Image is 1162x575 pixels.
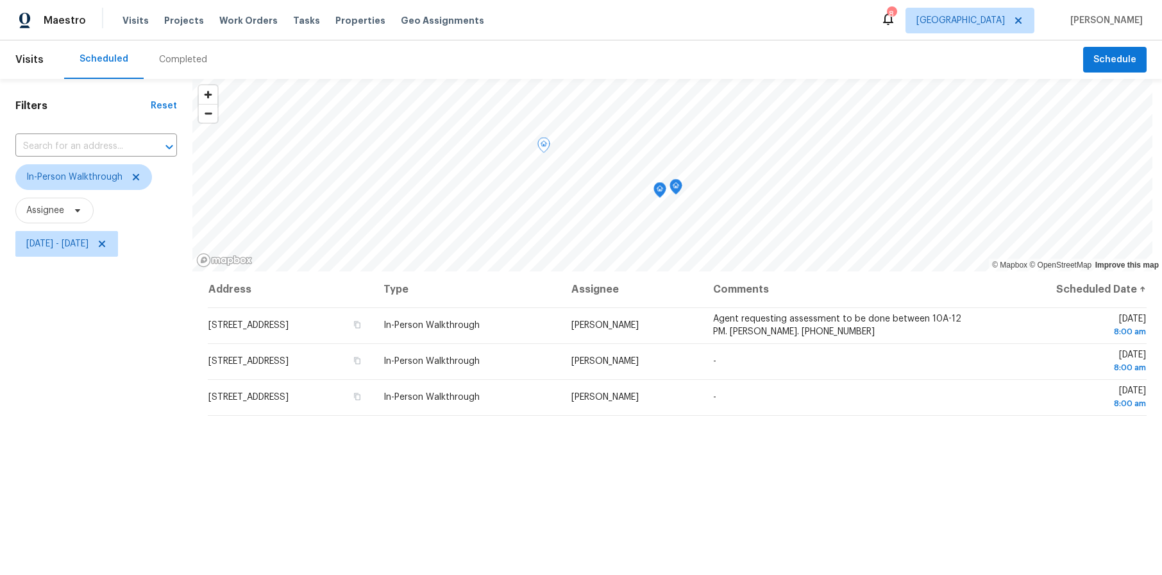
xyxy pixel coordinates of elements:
span: In-Person Walkthrough [383,321,480,330]
a: Mapbox homepage [196,253,253,268]
canvas: Map [192,79,1152,271]
span: Zoom out [199,105,217,123]
span: Work Orders [219,14,278,27]
div: Map marker [537,137,550,157]
span: [DATE] [995,350,1146,374]
span: Visits [122,14,149,27]
a: OpenStreetMap [1029,261,1091,270]
th: Address [208,271,373,307]
span: Tasks [293,16,320,25]
button: Schedule [1083,47,1147,73]
span: [PERSON_NAME] [1065,14,1143,27]
div: Reset [151,99,177,112]
span: Geo Assignments [401,14,484,27]
button: Copy Address [351,355,363,366]
span: [STREET_ADDRESS] [208,393,289,402]
div: 8 [887,8,896,21]
th: Type [373,271,561,307]
div: 8:00 am [995,361,1146,374]
button: Zoom out [199,104,217,123]
span: [STREET_ADDRESS] [208,321,289,330]
th: Scheduled Date ↑ [984,271,1147,307]
span: Schedule [1093,52,1136,68]
span: [STREET_ADDRESS] [208,357,289,366]
span: [DATE] [995,386,1146,410]
span: In-Person Walkthrough [26,171,122,184]
div: Scheduled [80,53,128,65]
span: [PERSON_NAME] [571,321,639,330]
div: 8:00 am [995,397,1146,410]
div: 8:00 am [995,325,1146,338]
th: Assignee [561,271,703,307]
th: Comments [703,271,984,307]
span: - [713,357,716,366]
button: Open [160,138,178,156]
span: [DATE] - [DATE] [26,237,88,250]
span: Projects [164,14,204,27]
span: Maestro [44,14,86,27]
button: Zoom in [199,85,217,104]
span: - [713,393,716,402]
button: Copy Address [351,319,363,330]
span: Visits [15,46,44,74]
span: [PERSON_NAME] [571,393,639,402]
div: Map marker [669,179,682,199]
span: In-Person Walkthrough [383,393,480,402]
span: In-Person Walkthrough [383,357,480,366]
div: Map marker [653,182,666,202]
span: [DATE] [995,314,1146,338]
span: [PERSON_NAME] [571,357,639,366]
div: Completed [159,53,207,66]
input: Search for an address... [15,137,141,157]
button: Copy Address [351,391,363,402]
span: Assignee [26,204,64,217]
span: Agent requesting assessment to be done between 10A-12 PM. [PERSON_NAME]. [PHONE_NUMBER] [713,314,961,336]
span: Properties [335,14,385,27]
span: [GEOGRAPHIC_DATA] [916,14,1005,27]
a: Mapbox [992,261,1027,270]
a: Improve this map [1095,261,1159,270]
h1: Filters [15,99,151,112]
